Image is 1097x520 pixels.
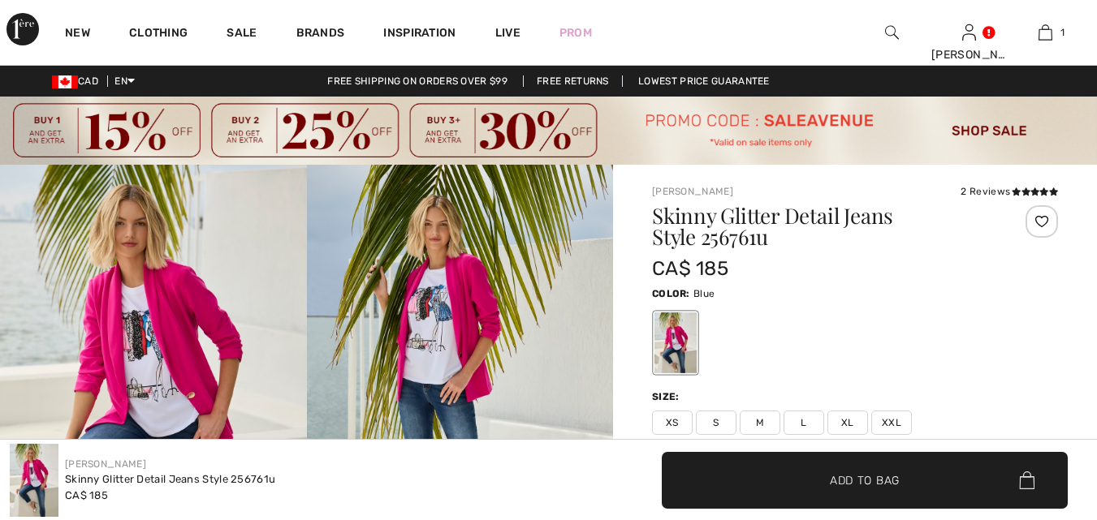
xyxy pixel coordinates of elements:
[652,410,693,435] span: XS
[652,257,728,280] span: CA$ 185
[625,75,783,87] a: Lowest Price Guarantee
[10,444,58,517] img: Skinny Glitter Detail Jeans Style 256761U
[523,75,623,87] a: Free Returns
[52,75,105,87] span: CAD
[129,26,188,43] a: Clothing
[885,23,899,42] img: search the website
[830,471,900,488] span: Add to Bag
[693,288,715,299] span: Blue
[65,26,90,43] a: New
[696,410,736,435] span: S
[784,410,824,435] span: L
[961,184,1058,199] div: 2 Reviews
[662,452,1068,509] button: Add to Bag
[296,26,345,43] a: Brands
[740,410,780,435] span: M
[931,46,1007,63] div: [PERSON_NAME]
[227,26,257,43] a: Sale
[114,75,135,87] span: EN
[495,24,520,41] a: Live
[652,288,690,299] span: Color:
[827,410,868,435] span: XL
[1060,25,1065,40] span: 1
[652,186,733,197] a: [PERSON_NAME]
[65,489,108,501] span: CA$ 185
[383,26,456,43] span: Inspiration
[962,23,976,42] img: My Info
[654,313,697,374] div: Blue
[65,471,275,488] div: Skinny Glitter Detail Jeans Style 256761u
[652,389,683,404] div: Size:
[65,458,146,470] a: [PERSON_NAME]
[6,13,39,45] img: 1ère Avenue
[871,410,912,435] span: XXL
[559,24,592,41] a: Prom
[52,75,78,88] img: Canadian Dollar
[1039,23,1052,42] img: My Bag
[962,24,976,40] a: Sign In
[314,75,520,87] a: Free shipping on orders over $99
[652,205,991,247] h1: Skinny Glitter Detail Jeans Style 256761u
[1019,471,1034,489] img: Bag.svg
[1008,23,1083,42] a: 1
[993,398,1081,439] iframe: Opens a widget where you can find more information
